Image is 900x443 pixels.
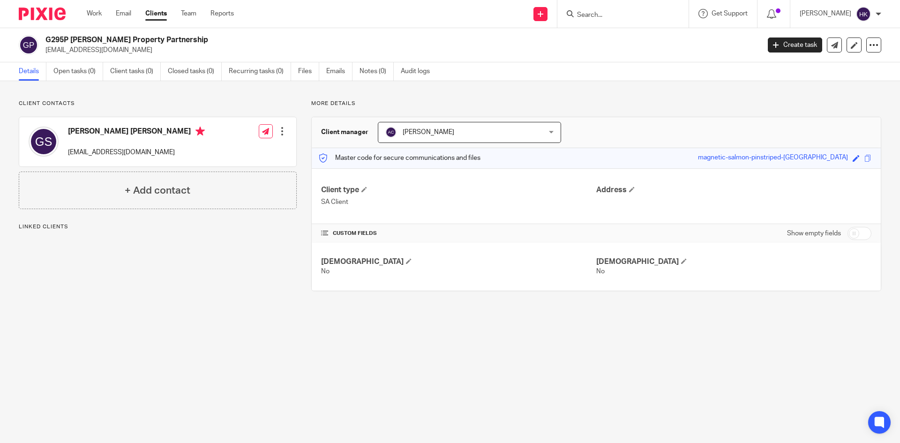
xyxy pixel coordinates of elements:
[596,257,871,267] h4: [DEMOGRAPHIC_DATA]
[195,127,205,136] i: Primary
[596,268,605,275] span: No
[326,62,352,81] a: Emails
[401,62,437,81] a: Audit logs
[53,62,103,81] a: Open tasks (0)
[311,100,881,107] p: More details
[68,148,205,157] p: [EMAIL_ADDRESS][DOMAIN_NAME]
[145,9,167,18] a: Clients
[800,9,851,18] p: [PERSON_NAME]
[698,153,848,164] div: magnetic-salmon-pinstriped-[GEOGRAPHIC_DATA]
[403,129,454,135] span: [PERSON_NAME]
[768,38,822,53] a: Create task
[19,35,38,55] img: svg%3E
[181,9,196,18] a: Team
[45,45,754,55] p: [EMAIL_ADDRESS][DOMAIN_NAME]
[321,128,368,137] h3: Client manager
[787,229,841,238] label: Show empty fields
[125,183,190,198] h4: + Add contact
[110,62,161,81] a: Client tasks (0)
[298,62,319,81] a: Files
[596,185,871,195] h4: Address
[19,62,46,81] a: Details
[321,268,330,275] span: No
[321,185,596,195] h4: Client type
[87,9,102,18] a: Work
[856,7,871,22] img: svg%3E
[576,11,660,20] input: Search
[19,100,297,107] p: Client contacts
[321,257,596,267] h4: [DEMOGRAPHIC_DATA]
[229,62,291,81] a: Recurring tasks (0)
[45,35,612,45] h2: G295P [PERSON_NAME] Property Partnership
[385,127,397,138] img: svg%3E
[210,9,234,18] a: Reports
[712,10,748,17] span: Get Support
[319,153,480,163] p: Master code for secure communications and files
[168,62,222,81] a: Closed tasks (0)
[360,62,394,81] a: Notes (0)
[19,8,66,20] img: Pixie
[321,197,596,207] p: SA Client
[29,127,59,157] img: svg%3E
[68,127,205,138] h4: [PERSON_NAME] [PERSON_NAME]
[19,223,297,231] p: Linked clients
[321,230,596,237] h4: CUSTOM FIELDS
[116,9,131,18] a: Email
